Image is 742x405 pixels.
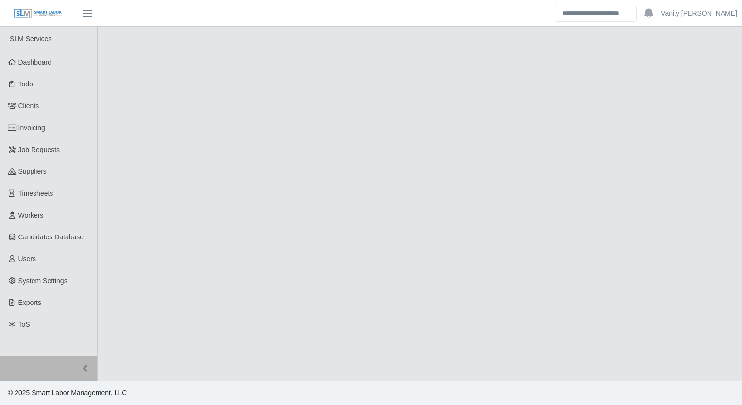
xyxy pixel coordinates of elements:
span: Workers [18,211,44,219]
img: SLM Logo [14,8,62,19]
span: Suppliers [18,168,47,175]
span: ToS [18,321,30,328]
span: Candidates Database [18,233,84,241]
span: Exports [18,299,41,306]
span: Todo [18,80,33,88]
span: SLM Services [10,35,51,43]
a: Vanity [PERSON_NAME] [661,8,737,18]
span: Users [18,255,36,263]
span: System Settings [18,277,67,285]
span: Invoicing [18,124,45,132]
span: © 2025 Smart Labor Management, LLC [8,389,127,397]
span: Timesheets [18,189,53,197]
input: Search [556,5,637,22]
span: Dashboard [18,58,52,66]
span: Job Requests [18,146,60,153]
span: Clients [18,102,39,110]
